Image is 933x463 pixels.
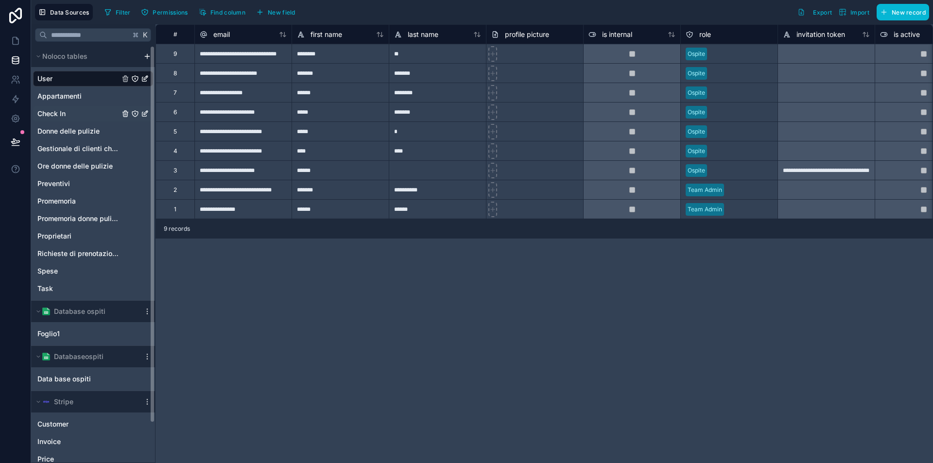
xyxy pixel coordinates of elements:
[699,30,711,39] span: role
[688,127,705,136] div: Ospite
[688,50,705,58] div: Ospite
[173,89,177,97] div: 7
[877,4,929,20] button: New record
[253,5,299,19] button: New field
[688,186,722,194] div: Team Admin
[138,5,191,19] button: Permissions
[892,9,926,16] span: New record
[873,4,929,20] a: New record
[116,9,131,16] span: Filter
[894,30,920,39] span: is active
[35,4,93,20] button: Data Sources
[408,30,438,39] span: last name
[796,30,845,39] span: invitation token
[602,30,632,39] span: is internal
[794,4,835,20] button: Export
[688,88,705,97] div: Ospite
[153,9,188,16] span: Permissions
[213,30,230,39] span: email
[142,32,149,38] span: K
[50,9,89,16] span: Data Sources
[138,5,195,19] a: Permissions
[268,9,295,16] span: New field
[311,30,342,39] span: first name
[688,205,722,214] div: Team Admin
[173,50,177,58] div: 9
[173,186,177,194] div: 2
[688,108,705,117] div: Ospite
[174,206,176,213] div: 1
[195,5,249,19] button: Find column
[688,147,705,155] div: Ospite
[163,31,187,38] div: #
[688,166,705,175] div: Ospite
[173,147,177,155] div: 4
[173,167,177,174] div: 3
[173,69,177,77] div: 8
[101,5,134,19] button: Filter
[850,9,869,16] span: Import
[210,9,245,16] span: Find column
[835,4,873,20] button: Import
[173,108,177,116] div: 6
[164,225,190,233] span: 9 records
[813,9,832,16] span: Export
[505,30,549,39] span: profile picture
[688,69,705,78] div: Ospite
[173,128,177,136] div: 5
